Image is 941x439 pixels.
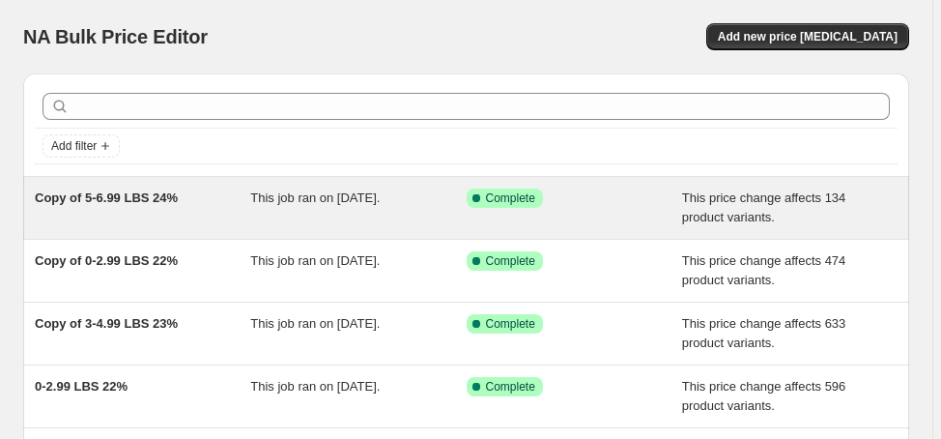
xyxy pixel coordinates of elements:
[250,190,380,205] span: This job ran on [DATE].
[682,190,846,224] span: This price change affects 134 product variants.
[682,316,846,350] span: This price change affects 633 product variants.
[35,253,178,268] span: Copy of 0-2.99 LBS 22%
[250,253,380,268] span: This job ran on [DATE].
[43,134,120,158] button: Add filter
[23,26,208,47] span: NA Bulk Price Editor
[486,316,535,332] span: Complete
[35,316,178,331] span: Copy of 3-4.99 LBS 23%
[706,23,909,50] button: Add new price [MEDICAL_DATA]
[682,379,846,413] span: This price change affects 596 product variants.
[486,190,535,206] span: Complete
[51,138,97,154] span: Add filter
[718,29,898,44] span: Add new price [MEDICAL_DATA]
[35,379,128,394] span: 0-2.99 LBS 22%
[250,379,380,394] span: This job ran on [DATE].
[35,190,178,205] span: Copy of 5-6.99 LBS 24%
[486,379,535,395] span: Complete
[682,253,846,287] span: This price change affects 474 product variants.
[486,253,535,269] span: Complete
[250,316,380,331] span: This job ran on [DATE].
